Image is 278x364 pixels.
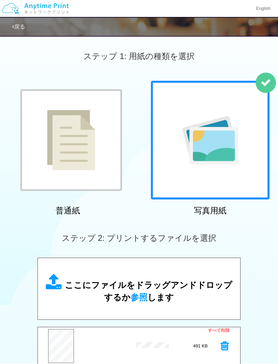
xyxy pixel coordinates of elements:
[65,280,232,302] span: ここにファイルをドラッグアンドドロップするか します
[62,233,216,243] span: ステップ 2: プリントするファイルを選択
[12,24,25,30] a: 戻る
[83,52,194,61] span: ステップ 1: 用紙の種類を選択
[47,110,95,170] img: plain-paper.png
[151,206,270,215] h2: 写真用紙
[208,327,230,334] a: すべて削除
[131,292,147,302] span: 参照
[182,116,238,165] img: photo-paper.png
[180,343,221,349] div: 491 KB
[8,206,127,215] h2: 普通紙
